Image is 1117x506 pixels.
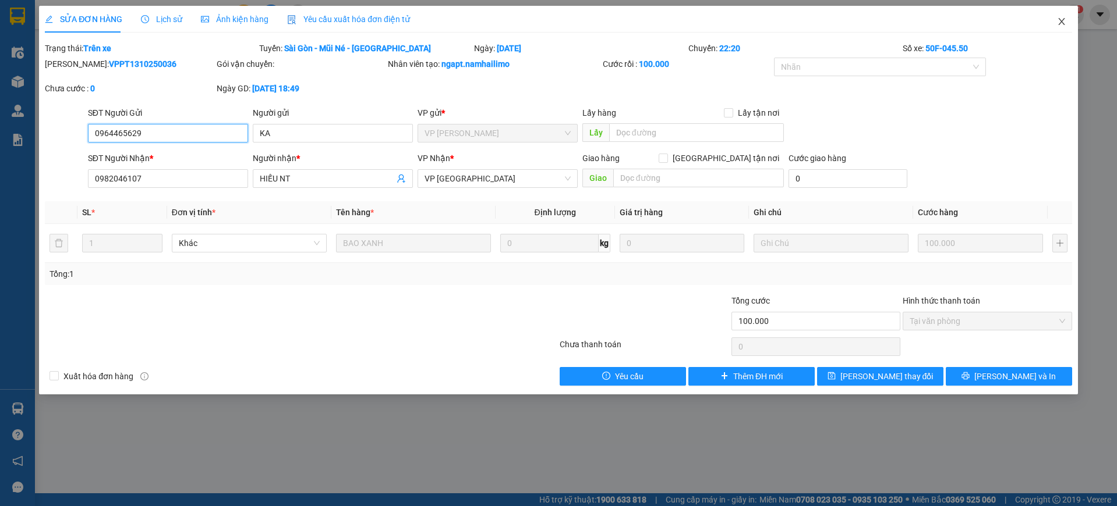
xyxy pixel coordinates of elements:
[140,372,149,380] span: info-circle
[639,59,669,69] b: 100.000
[749,201,913,224] th: Ghi chú
[258,42,472,55] div: Tuyến:
[918,208,958,217] span: Cước hàng
[962,372,970,381] span: printer
[201,15,268,24] span: Ảnh kiện hàng
[582,108,616,117] span: Lấy hàng
[397,174,406,183] span: user-add
[599,234,610,252] span: kg
[287,15,296,24] img: icon
[558,338,730,358] div: Chưa thanh toán
[50,268,431,280] div: Tổng: 1
[789,169,907,188] input: Cước giao hàng
[1052,234,1067,252] button: plus
[44,42,258,55] div: Trạng thái:
[733,106,784,119] span: Lấy tận nơi
[45,82,214,95] div: Chưa cước :
[1057,17,1066,26] span: close
[83,44,111,53] b: Trên xe
[603,58,772,70] div: Cước rồi :
[560,367,686,386] button: exclamation-circleYêu cầu
[141,15,182,24] span: Lịch sử
[425,124,571,142] span: VP Phan Thiết
[425,170,571,187] span: VP Nha Trang
[719,44,740,53] b: 22:20
[201,15,209,23] span: picture
[217,58,386,70] div: Gói vận chuyển:
[609,123,784,142] input: Dọc đường
[946,367,1072,386] button: printer[PERSON_NAME] và In
[253,106,413,119] div: Người gửi
[497,44,521,53] b: [DATE]
[668,152,784,165] span: [GEOGRAPHIC_DATA] tận nơi
[602,372,610,381] span: exclamation-circle
[141,15,149,23] span: clock-circle
[336,234,491,252] input: VD: Bàn, Ghế
[902,42,1073,55] div: Số xe:
[903,296,980,305] label: Hình thức thanh toán
[172,208,215,217] span: Đơn vị tính
[50,234,68,252] button: delete
[817,367,943,386] button: save[PERSON_NAME] thay đổi
[418,154,450,163] span: VP Nhận
[789,154,846,163] label: Cước giao hàng
[109,59,176,69] b: VPPT1310250036
[441,59,510,69] b: ngapt.namhailimo
[59,370,138,383] span: Xuất hóa đơn hàng
[45,15,122,24] span: SỬA ĐƠN HÀNG
[284,44,431,53] b: Sài Gòn - Mũi Né - [GEOGRAPHIC_DATA]
[910,312,1065,330] span: Tại văn phòng
[88,152,248,165] div: SĐT Người Nhận
[582,169,613,187] span: Giao
[82,208,91,217] span: SL
[252,84,299,93] b: [DATE] 18:49
[731,296,770,305] span: Tổng cước
[253,152,413,165] div: Người nhận
[828,372,836,381] span: save
[336,208,374,217] span: Tên hàng
[179,234,320,252] span: Khác
[615,370,644,383] span: Yêu cầu
[45,15,53,23] span: edit
[45,58,214,70] div: [PERSON_NAME]:
[754,234,909,252] input: Ghi Chú
[1045,6,1078,38] button: Close
[620,208,663,217] span: Giá trị hàng
[582,123,609,142] span: Lấy
[974,370,1056,383] span: [PERSON_NAME] và In
[918,234,1043,252] input: 0
[620,234,745,252] input: 0
[535,208,576,217] span: Định lượng
[473,42,687,55] div: Ngày:
[688,367,815,386] button: plusThêm ĐH mới
[733,370,783,383] span: Thêm ĐH mới
[90,84,95,93] b: 0
[88,106,248,119] div: SĐT Người Gửi
[687,42,902,55] div: Chuyến:
[388,58,600,70] div: Nhân viên tạo:
[582,154,620,163] span: Giao hàng
[840,370,934,383] span: [PERSON_NAME] thay đổi
[287,15,410,24] span: Yêu cầu xuất hóa đơn điện tử
[418,106,578,119] div: VP gửi
[217,82,386,95] div: Ngày GD:
[925,44,968,53] b: 50F-045.50
[613,169,784,187] input: Dọc đường
[720,372,729,381] span: plus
